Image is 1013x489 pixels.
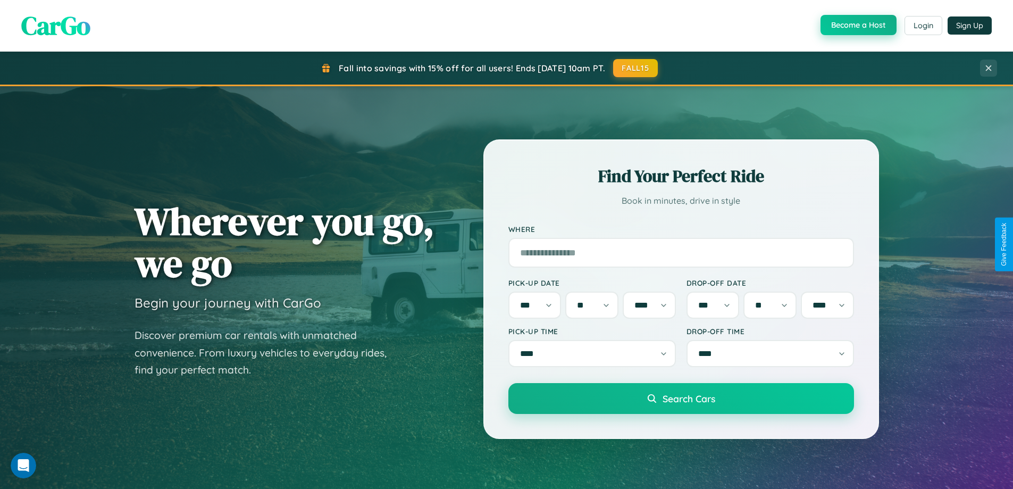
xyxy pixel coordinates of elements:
label: Pick-up Date [508,278,676,287]
span: CarGo [21,8,90,43]
button: Sign Up [948,16,992,35]
label: Where [508,225,854,234]
button: FALL15 [613,59,658,77]
button: Become a Host [821,15,897,35]
span: Search Cars [663,393,715,404]
h3: Begin your journey with CarGo [135,295,321,311]
label: Drop-off Date [687,278,854,287]
span: Fall into savings with 15% off for all users! Ends [DATE] 10am PT. [339,63,605,73]
div: Give Feedback [1000,223,1008,266]
p: Discover premium car rentals with unmatched convenience. From luxury vehicles to everyday rides, ... [135,327,400,379]
button: Search Cars [508,383,854,414]
p: Book in minutes, drive in style [508,193,854,209]
iframe: Intercom live chat [11,453,36,478]
h1: Wherever you go, we go [135,200,434,284]
label: Pick-up Time [508,327,676,336]
button: Login [905,16,942,35]
h2: Find Your Perfect Ride [508,164,854,188]
label: Drop-off Time [687,327,854,336]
